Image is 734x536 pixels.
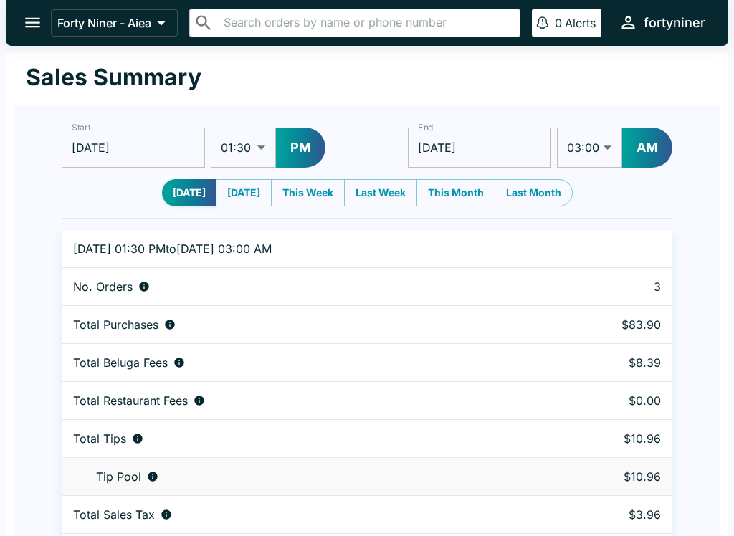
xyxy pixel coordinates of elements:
[613,7,711,38] button: fortyniner
[57,16,151,30] p: Forty Niner - Aiea
[14,4,51,41] button: open drawer
[162,179,216,206] button: [DATE]
[495,179,573,206] button: Last Month
[548,469,661,484] p: $10.96
[73,279,133,294] p: No. Orders
[73,393,188,408] p: Total Restaurant Fees
[555,16,562,30] p: 0
[51,9,178,37] button: Forty Niner - Aiea
[408,128,551,168] input: Choose date, selected date is Sep 7, 2025
[73,241,525,256] p: [DATE] 01:30 PM to [DATE] 03:00 AM
[622,128,672,168] button: AM
[73,507,155,522] p: Total Sales Tax
[73,393,525,408] div: Fees paid by diners to restaurant
[418,121,434,133] label: End
[73,431,525,446] div: Combined individual and pooled tips
[344,179,417,206] button: Last Week
[548,507,661,522] p: $3.96
[26,63,201,92] h1: Sales Summary
[416,179,495,206] button: This Month
[73,507,525,522] div: Sales tax paid by diners
[73,317,158,332] p: Total Purchases
[73,355,525,370] div: Fees paid by diners to Beluga
[73,279,525,294] div: Number of orders placed
[72,121,90,133] label: Start
[73,317,525,332] div: Aggregate order subtotals
[565,16,596,30] p: Alerts
[62,128,205,168] input: Choose date, selected date is Sep 6, 2025
[216,179,272,206] button: [DATE]
[73,469,525,484] div: Tips unclaimed by a waiter
[219,13,514,33] input: Search orders by name or phone number
[276,128,325,168] button: PM
[548,393,661,408] p: $0.00
[73,431,126,446] p: Total Tips
[271,179,345,206] button: This Week
[548,355,661,370] p: $8.39
[548,431,661,446] p: $10.96
[548,317,661,332] p: $83.90
[73,355,168,370] p: Total Beluga Fees
[644,14,705,32] div: fortyniner
[96,469,141,484] p: Tip Pool
[548,279,661,294] p: 3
